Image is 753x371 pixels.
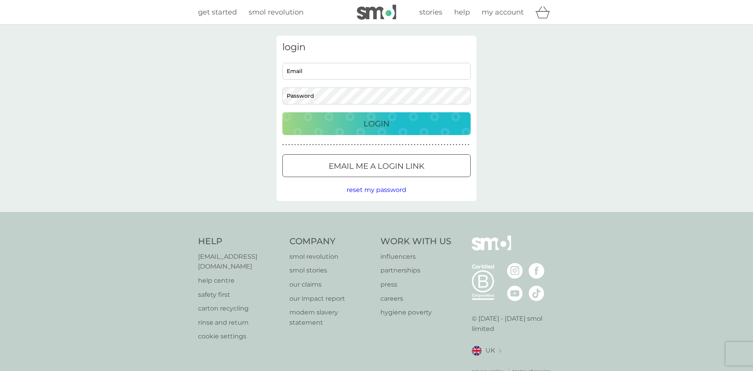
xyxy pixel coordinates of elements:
[420,143,422,147] p: ●
[408,143,409,147] p: ●
[380,294,451,304] a: careers
[300,143,302,147] p: ●
[414,143,416,147] p: ●
[380,265,451,276] a: partnerships
[387,143,389,147] p: ●
[291,143,293,147] p: ●
[339,143,341,147] p: ●
[438,143,440,147] p: ●
[306,143,308,147] p: ●
[318,143,320,147] p: ●
[249,7,304,18] a: smol revolution
[342,143,344,147] p: ●
[289,236,373,248] h4: Company
[289,252,373,262] a: smol revolution
[347,186,406,194] span: reset my password
[357,143,359,147] p: ●
[360,143,362,147] p: ●
[384,143,386,147] p: ●
[529,263,544,279] img: visit the smol Facebook page
[198,236,282,248] h4: Help
[198,290,282,300] a: safety first
[482,8,524,16] span: my account
[535,4,555,20] div: basket
[380,236,451,248] h4: Work With Us
[486,345,495,356] span: UK
[399,143,400,147] p: ●
[447,143,448,147] p: ●
[295,143,296,147] p: ●
[423,143,424,147] p: ●
[289,265,373,276] a: smol stories
[198,276,282,286] a: help centre
[289,280,373,290] a: our claims
[282,42,471,53] h3: login
[380,307,451,318] a: hygiene poverty
[289,294,373,304] p: our impact report
[282,112,471,135] button: Login
[198,331,282,342] a: cookie settings
[315,143,317,147] p: ●
[499,349,501,353] img: select a new location
[472,314,555,334] p: © [DATE] - [DATE] smol limited
[312,143,314,147] p: ●
[351,143,353,147] p: ●
[441,143,442,147] p: ●
[380,252,451,262] p: influencers
[336,143,338,147] p: ●
[198,318,282,328] a: rinse and return
[347,185,406,195] button: reset my password
[249,8,304,16] span: smol revolution
[417,143,418,147] p: ●
[468,143,469,147] p: ●
[348,143,350,147] p: ●
[375,143,376,147] p: ●
[402,143,404,147] p: ●
[429,143,431,147] p: ●
[405,143,407,147] p: ●
[465,143,466,147] p: ●
[309,143,311,147] p: ●
[462,143,464,147] p: ●
[364,117,389,130] p: Login
[396,143,398,147] p: ●
[286,143,287,147] p: ●
[354,143,356,147] p: ●
[450,143,451,147] p: ●
[411,143,413,147] p: ●
[454,7,470,18] a: help
[369,143,371,147] p: ●
[435,143,437,147] p: ●
[507,263,523,279] img: visit the smol Instagram page
[345,143,347,147] p: ●
[327,143,329,147] p: ●
[444,143,446,147] p: ●
[282,154,471,177] button: Email me a login link
[380,280,451,290] a: press
[372,143,374,147] p: ●
[390,143,392,147] p: ●
[198,303,282,314] a: carton recycling
[472,346,482,356] img: UK flag
[363,143,365,147] p: ●
[303,143,305,147] p: ●
[366,143,368,147] p: ●
[329,160,424,172] p: Email me a login link
[288,143,290,147] p: ●
[454,8,470,16] span: help
[482,7,524,18] a: my account
[297,143,299,147] p: ●
[419,8,442,16] span: stories
[324,143,326,147] p: ●
[330,143,332,147] p: ●
[459,143,460,147] p: ●
[529,285,544,301] img: visit the smol Tiktok page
